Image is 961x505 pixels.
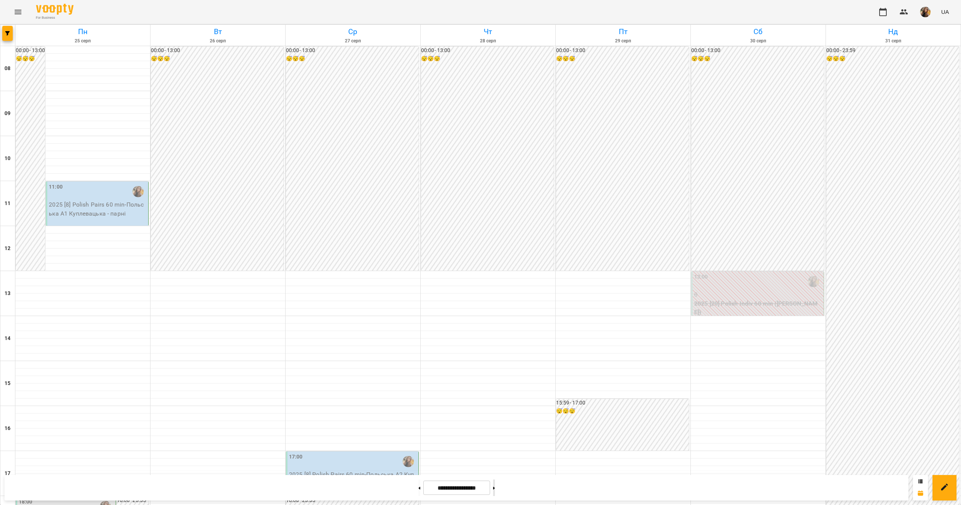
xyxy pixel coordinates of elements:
[5,289,11,298] h6: 13
[692,26,824,37] h6: Сб
[556,407,689,415] h6: 😴😴😴
[938,5,952,19] button: UA
[5,154,11,163] h6: 10
[5,64,11,73] h6: 08
[808,276,819,287] img: Куплевацька Олександра Іванівна (п)
[691,55,824,63] h6: 😴😴😴
[151,55,284,63] h6: 😴😴😴
[49,183,63,191] label: 11:00
[557,26,689,37] h6: Пт
[49,200,147,218] p: 2025 [8] Polish Pairs 60 min - Польська А1 Куплевацька - парні
[556,55,689,63] h6: 😴😴😴
[5,469,11,478] h6: 17
[827,37,959,45] h6: 31 серп
[151,46,284,55] h6: 00:00 - 13:00
[286,55,419,63] h6: 😴😴😴
[16,55,45,63] h6: 😴😴😴
[152,37,284,45] h6: 26 серп
[16,46,45,55] h6: 00:00 - 13:00
[827,26,959,37] h6: Нд
[422,37,554,45] h6: 28 серп
[286,46,419,55] h6: 00:00 - 13:00
[5,109,11,118] h6: 09
[421,46,554,55] h6: 00:00 - 13:00
[17,26,149,37] h6: Пн
[691,46,824,55] h6: 00:00 - 13:00
[5,334,11,343] h6: 14
[17,37,149,45] h6: 25 серп
[826,55,959,63] h6: 😴😴😴
[5,379,11,388] h6: 15
[287,26,419,37] h6: Ср
[422,26,554,37] h6: Чт
[36,4,74,15] img: Voopty Logo
[556,46,689,55] h6: 00:00 - 13:00
[403,456,414,467] img: Куплевацька Олександра Іванівна (п)
[5,424,11,433] h6: 16
[421,55,554,63] h6: 😴😴😴
[826,46,959,55] h6: 00:00 - 23:59
[289,453,303,461] label: 17:00
[692,37,824,45] h6: 30 серп
[132,186,144,197] img: Куплевацька Олександра Іванівна (п)
[941,8,949,16] span: UA
[152,26,284,37] h6: Вт
[5,244,11,253] h6: 12
[694,273,708,281] label: 13:00
[9,3,27,21] button: Menu
[694,290,822,299] p: 0
[557,37,689,45] h6: 29 серп
[287,37,419,45] h6: 27 серп
[5,199,11,208] h6: 11
[36,15,74,20] span: For Business
[556,399,689,407] h6: 15:59 - 17:00
[694,299,822,317] p: 2025 [20] Polish Indiv 60 min ([PERSON_NAME])
[920,7,931,17] img: 2d1d2c17ffccc5d6363169c503fcce50.jpg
